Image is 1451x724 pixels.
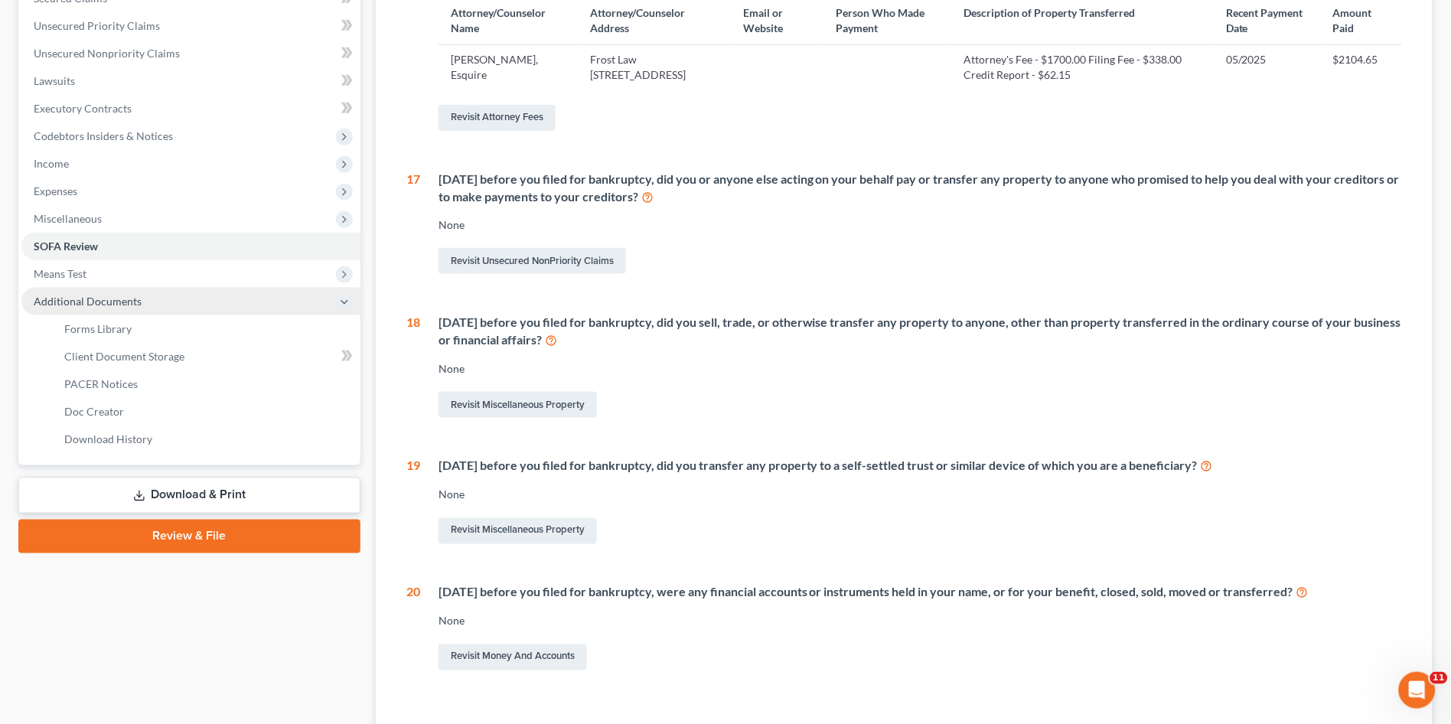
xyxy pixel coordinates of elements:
[406,584,420,673] div: 20
[34,267,86,280] span: Means Test
[1214,45,1320,90] td: 05/2025
[34,74,75,87] span: Lawsuits
[21,67,360,95] a: Lawsuits
[406,314,420,421] div: 18
[439,644,587,670] a: Revisit Money and Accounts
[18,478,360,514] a: Download & Print
[52,343,360,370] a: Client Document Storage
[34,212,102,225] span: Miscellaneous
[579,45,732,90] td: Frost Law [STREET_ADDRESS]
[34,157,69,170] span: Income
[18,520,360,553] a: Review & File
[52,426,360,453] a: Download History
[52,398,360,426] a: Doc Creator
[406,171,420,278] div: 17
[34,295,142,308] span: Additional Documents
[439,248,626,274] a: Revisit Unsecured NonPriority Claims
[951,45,1214,90] td: Attorney's Fee - $1700.00 Filing Fee - $338.00 Credit Report - $62.15
[1399,672,1436,709] iframe: Intercom live chat
[21,233,360,260] a: SOFA Review
[52,370,360,398] a: PACER Notices
[1430,672,1448,684] span: 11
[64,322,132,335] span: Forms Library
[52,315,360,343] a: Forms Library
[21,40,360,67] a: Unsecured Nonpriority Claims
[439,45,579,90] td: [PERSON_NAME], Esquire
[439,314,1402,349] div: [DATE] before you filed for bankruptcy, did you sell, trade, or otherwise transfer any property t...
[34,19,160,32] span: Unsecured Priority Claims
[439,584,1402,602] div: [DATE] before you filed for bankruptcy, were any financial accounts or instruments held in your n...
[34,240,98,253] span: SOFA Review
[64,432,152,445] span: Download History
[34,102,132,115] span: Executory Contracts
[64,350,184,363] span: Client Document Storage
[34,47,180,60] span: Unsecured Nonpriority Claims
[406,458,420,547] div: 19
[34,129,173,142] span: Codebtors Insiders & Notices
[439,518,597,544] a: Revisit Miscellaneous Property
[34,184,77,197] span: Expenses
[439,614,1402,629] div: None
[64,377,138,390] span: PACER Notices
[439,488,1402,503] div: None
[439,105,556,131] a: Revisit Attorney Fees
[439,392,597,418] a: Revisit Miscellaneous Property
[439,458,1402,475] div: [DATE] before you filed for bankruptcy, did you transfer any property to a self-settled trust or ...
[1321,45,1402,90] td: $2104.65
[439,361,1402,377] div: None
[439,171,1402,206] div: [DATE] before you filed for bankruptcy, did you or anyone else acting on your behalf pay or trans...
[21,12,360,40] a: Unsecured Priority Claims
[64,405,124,418] span: Doc Creator
[439,217,1402,233] div: None
[21,95,360,122] a: Executory Contracts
